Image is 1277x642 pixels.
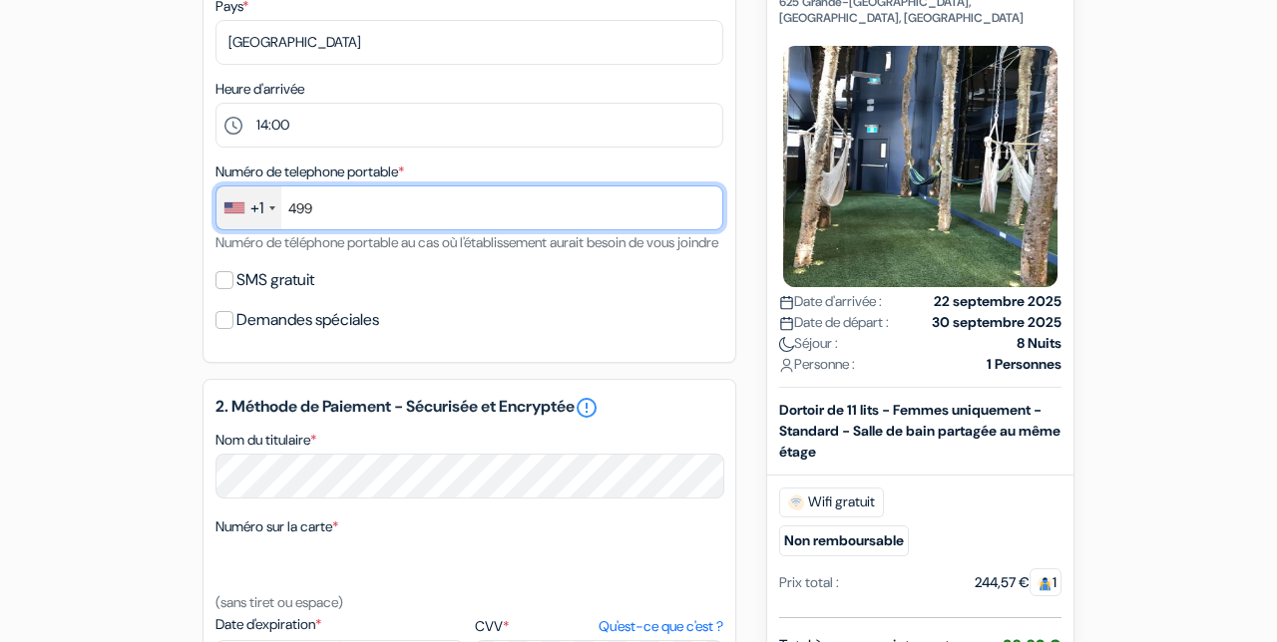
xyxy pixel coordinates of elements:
[216,186,281,229] div: United States: +1
[779,316,794,331] img: calendar.svg
[215,79,304,100] label: Heure d'arrivée
[215,233,718,251] small: Numéro de téléphone portable au cas où l'établissement aurait besoin de vous joindre
[779,333,838,354] span: Séjour :
[932,312,1062,333] strong: 30 septembre 2025
[250,196,263,220] div: +1
[215,396,723,420] h5: 2. Méthode de Paiement - Sécurisée et Encryptée
[779,295,794,310] img: calendar.svg
[215,430,316,451] label: Nom du titulaire
[934,291,1062,312] strong: 22 septembre 2025
[1017,333,1062,354] strong: 8 Nuits
[779,487,884,517] span: Wifi gratuit
[779,525,909,556] small: Non remboursable
[779,358,794,373] img: user_icon.svg
[236,306,379,334] label: Demandes spéciales
[987,354,1062,375] strong: 1 Personnes
[779,401,1061,461] b: Dortoir de 11 lits - Femmes uniquement - Standard - Salle de bain partagée au même étage
[779,312,889,333] span: Date de départ :
[215,614,464,635] label: Date d'expiration
[779,572,839,593] div: Prix total :
[1030,568,1062,596] span: 1
[475,616,723,637] label: CVV
[236,266,314,294] label: SMS gratuit
[779,291,882,312] span: Date d'arrivée :
[215,185,723,230] input: 201-555-0123
[1038,576,1053,591] img: guest.svg
[215,161,404,182] label: Numéro de telephone portable
[215,593,343,611] small: (sans tiret ou espace)
[975,572,1062,593] div: 244,57 €
[215,516,338,537] label: Numéro sur la carte
[788,494,804,510] img: free_wifi.svg
[779,354,855,375] span: Personne :
[779,337,794,352] img: moon.svg
[575,396,599,420] a: error_outline
[599,616,723,637] a: Qu'est-ce que c'est ?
